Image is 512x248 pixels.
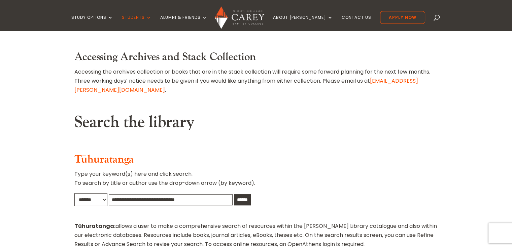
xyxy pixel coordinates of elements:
[122,15,151,31] a: Students
[160,15,207,31] a: Alumni & Friends
[215,6,264,29] img: Carey Baptist College
[74,222,115,230] strong: Tūhuratanga:
[74,67,438,95] p: Accessing the archives collection or books that are in the stack collection will require some for...
[74,113,438,135] h2: Search the library
[74,153,438,169] h3: Tūhuratanga
[74,51,438,67] h3: Accessing Archives and Stack Collection
[273,15,333,31] a: About [PERSON_NAME]
[380,11,425,24] a: Apply Now
[342,15,371,31] a: Contact Us
[71,15,113,31] a: Study Options
[74,169,438,193] p: Type your keyword(s) here and click search. To search by title or author use the drop-down arrow ...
